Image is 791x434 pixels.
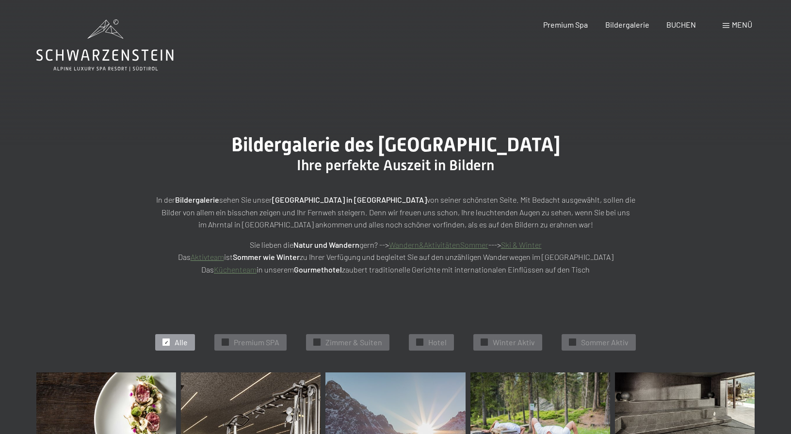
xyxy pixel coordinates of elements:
[571,339,575,346] span: ✓
[234,337,279,348] span: Premium SPA
[153,239,638,276] p: Sie lieben die gern? --> ---> Das ist zu Ihrer Verfügung und begleitet Sie auf den unzähligen Wan...
[501,240,542,249] a: Ski & Winter
[418,339,422,346] span: ✓
[164,339,168,346] span: ✓
[175,195,219,204] strong: Bildergalerie
[293,240,359,249] strong: Natur und Wandern
[605,20,649,29] a: Bildergalerie
[224,339,227,346] span: ✓
[191,252,224,261] a: Aktivteam
[294,265,342,274] strong: Gourmethotel
[428,337,447,348] span: Hotel
[153,193,638,231] p: In der sehen Sie unser von seiner schönsten Seite. Mit Bedacht ausgewählt, sollen die Bilder von ...
[272,195,427,204] strong: [GEOGRAPHIC_DATA] in [GEOGRAPHIC_DATA]
[325,337,382,348] span: Zimmer & Suiten
[233,252,300,261] strong: Sommer wie Winter
[231,133,560,156] span: Bildergalerie des [GEOGRAPHIC_DATA]
[389,240,488,249] a: Wandern&AktivitätenSommer
[214,265,257,274] a: Küchenteam
[483,339,486,346] span: ✓
[666,20,696,29] a: BUCHEN
[732,20,752,29] span: Menü
[581,337,629,348] span: Sommer Aktiv
[543,20,588,29] a: Premium Spa
[297,157,494,174] span: Ihre perfekte Auszeit in Bildern
[315,339,319,346] span: ✓
[175,337,188,348] span: Alle
[493,337,535,348] span: Winter Aktiv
